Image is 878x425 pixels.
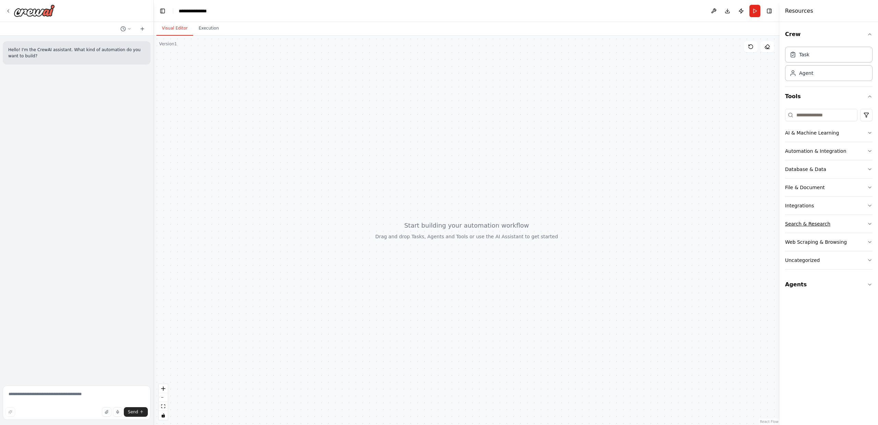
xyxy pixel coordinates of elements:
[124,407,148,417] button: Send
[785,275,873,294] button: Agents
[128,409,138,415] span: Send
[159,393,168,402] button: zoom out
[785,197,873,215] button: Integrations
[785,129,839,136] div: AI & Machine Learning
[159,411,168,420] button: toggle interactivity
[760,420,779,424] a: React Flow attribution
[785,160,873,178] button: Database & Data
[785,233,873,251] button: Web Scraping & Browsing
[785,166,826,173] div: Database & Data
[764,6,774,16] button: Hide right sidebar
[159,384,168,420] div: React Flow controls
[785,179,873,196] button: File & Document
[179,8,214,14] nav: breadcrumb
[785,7,813,15] h4: Resources
[785,202,814,209] div: Integrations
[785,106,873,275] div: Tools
[8,47,145,59] p: Hello! I'm the CrewAI assistant. What kind of automation do you want to build?
[159,41,177,47] div: Version 1
[799,51,809,58] div: Task
[113,407,122,417] button: Click to speak your automation idea
[137,25,148,33] button: Start a new chat
[785,142,873,160] button: Automation & Integration
[785,184,825,191] div: File & Document
[159,402,168,411] button: fit view
[785,239,847,245] div: Web Scraping & Browsing
[159,384,168,393] button: zoom in
[785,44,873,87] div: Crew
[799,70,813,77] div: Agent
[785,124,873,142] button: AI & Machine Learning
[785,148,846,154] div: Automation & Integration
[785,25,873,44] button: Crew
[785,220,830,227] div: Search & Research
[785,87,873,106] button: Tools
[118,25,134,33] button: Switch to previous chat
[102,407,111,417] button: Upload files
[785,215,873,233] button: Search & Research
[158,6,167,16] button: Hide left sidebar
[14,4,55,17] img: Logo
[785,251,873,269] button: Uncategorized
[156,21,193,36] button: Visual Editor
[785,257,820,264] div: Uncategorized
[5,407,15,417] button: Improve this prompt
[193,21,224,36] button: Execution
